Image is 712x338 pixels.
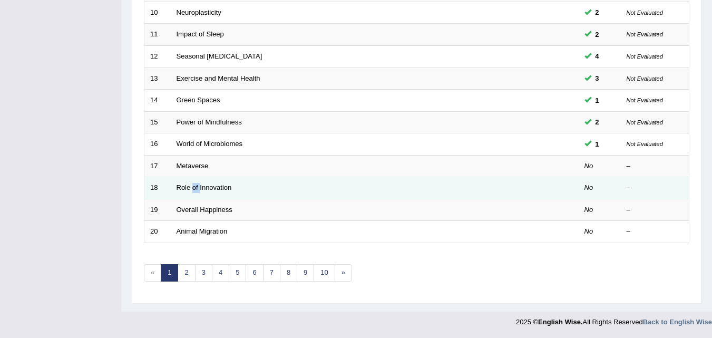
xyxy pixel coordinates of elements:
td: 11 [144,24,171,46]
small: Not Evaluated [627,9,663,16]
a: Seasonal [MEDICAL_DATA] [177,52,262,60]
td: 12 [144,45,171,67]
div: – [627,205,684,215]
a: Role of Innovation [177,184,232,191]
td: 15 [144,111,171,133]
span: You can still take this question [591,29,603,40]
td: 10 [144,2,171,24]
div: 2025 © All Rights Reserved [516,312,712,327]
div: – [627,161,684,171]
td: 14 [144,90,171,112]
span: « [144,264,161,282]
span: You can still take this question [591,73,603,84]
a: 8 [280,264,297,282]
div: – [627,227,684,237]
span: You can still take this question [591,95,603,106]
div: – [627,183,684,193]
a: Animal Migration [177,227,228,235]
a: Neuroplasticity [177,8,221,16]
span: You can still take this question [591,139,603,150]
small: Not Evaluated [627,141,663,147]
a: Exercise and Mental Health [177,74,260,82]
em: No [584,206,593,214]
a: 2 [178,264,195,282]
a: 1 [161,264,178,282]
a: 6 [246,264,263,282]
a: Metaverse [177,162,209,170]
small: Not Evaluated [627,119,663,125]
a: World of Microbiomes [177,140,242,148]
em: No [584,162,593,170]
td: 16 [144,133,171,156]
small: Not Evaluated [627,97,663,103]
a: Back to English Wise [643,318,712,326]
em: No [584,184,593,191]
a: 10 [314,264,335,282]
small: Not Evaluated [627,75,663,82]
a: » [335,264,352,282]
em: No [584,227,593,235]
td: 13 [144,67,171,90]
td: 18 [144,177,171,199]
a: Overall Happiness [177,206,232,214]
small: Not Evaluated [627,31,663,37]
a: Impact of Sleep [177,30,224,38]
a: Green Spaces [177,96,220,104]
span: You can still take this question [591,7,603,18]
a: 7 [263,264,280,282]
span: You can still take this question [591,51,603,62]
td: 20 [144,221,171,243]
small: Not Evaluated [627,53,663,60]
span: You can still take this question [591,117,603,128]
td: 19 [144,199,171,221]
a: 4 [212,264,229,282]
td: 17 [144,155,171,177]
a: 9 [297,264,314,282]
a: Power of Mindfulness [177,118,242,126]
a: 3 [195,264,212,282]
a: 5 [229,264,246,282]
strong: English Wise. [538,318,582,326]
